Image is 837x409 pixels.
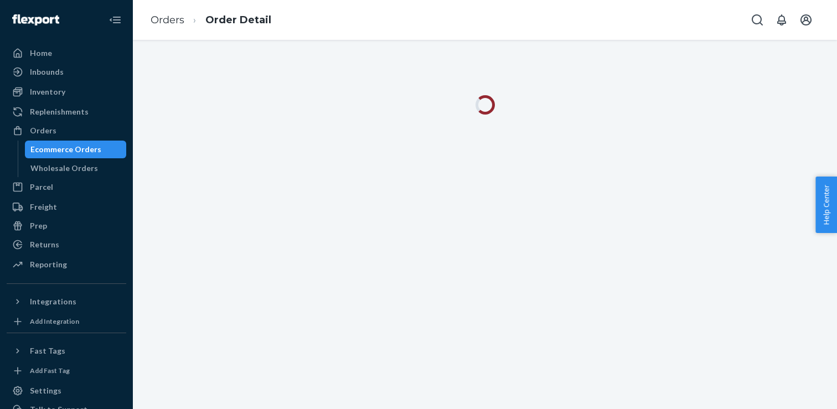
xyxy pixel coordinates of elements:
button: Open account menu [795,9,817,31]
a: Orders [151,14,184,26]
a: Add Integration [7,315,126,328]
ol: breadcrumbs [142,4,280,37]
div: Settings [30,385,61,396]
div: Returns [30,239,59,250]
a: Ecommerce Orders [25,141,127,158]
div: Fast Tags [30,345,65,356]
a: Order Detail [205,14,271,26]
div: Add Integration [30,317,79,326]
img: Flexport logo [12,14,59,25]
div: Ecommerce Orders [30,144,101,155]
button: Open Search Box [746,9,768,31]
div: Integrations [30,296,76,307]
div: Inventory [30,86,65,97]
a: Wholesale Orders [25,159,127,177]
a: Orders [7,122,126,139]
a: Parcel [7,178,126,196]
a: Replenishments [7,103,126,121]
div: Reporting [30,259,67,270]
div: Prep [30,220,47,231]
button: Open notifications [771,9,793,31]
div: Wholesale Orders [30,163,98,174]
div: Replenishments [30,106,89,117]
a: Inventory [7,83,126,101]
div: Home [30,48,52,59]
button: Fast Tags [7,342,126,360]
div: Parcel [30,182,53,193]
div: Freight [30,201,57,213]
a: Returns [7,236,126,253]
a: Reporting [7,256,126,273]
a: Freight [7,198,126,216]
div: Add Fast Tag [30,366,70,375]
button: Help Center [815,177,837,233]
a: Settings [7,382,126,400]
a: Add Fast Tag [7,364,126,377]
a: Home [7,44,126,62]
div: Orders [30,125,56,136]
div: Inbounds [30,66,64,77]
a: Prep [7,217,126,235]
button: Integrations [7,293,126,310]
button: Close Navigation [104,9,126,31]
a: Inbounds [7,63,126,81]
